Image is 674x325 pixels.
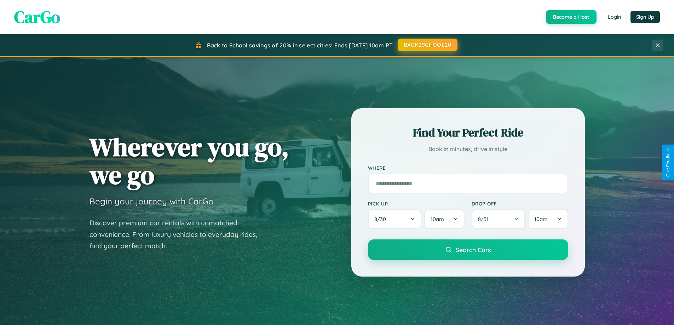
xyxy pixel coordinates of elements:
button: 10am [424,209,464,229]
p: Book in minutes, drive in style [368,144,568,154]
label: Pick-up [368,201,465,207]
h1: Wherever you go, we go [90,133,289,189]
button: Search Cars [368,239,568,260]
span: 8 / 31 [478,216,492,222]
button: 10am [528,209,568,229]
span: CarGo [14,5,60,29]
div: Give Feedback [666,148,670,177]
span: Search Cars [456,246,491,254]
button: 8/31 [472,209,525,229]
span: 10am [534,216,548,222]
button: 8/30 [368,209,422,229]
span: 8 / 30 [374,216,390,222]
span: 10am [431,216,444,222]
button: Sign Up [630,11,660,23]
button: Become a Host [546,10,597,24]
label: Where [368,165,568,171]
p: Discover premium car rentals with unmatched convenience. From luxury vehicles to everyday rides, ... [90,217,266,252]
button: Login [602,11,627,23]
span: Back to School savings of 20% in select cities! Ends [DATE] 10am PT. [207,42,394,49]
h2: Find Your Perfect Ride [368,125,568,140]
button: BACK2SCHOOL20 [398,39,457,51]
h3: Begin your journey with CarGo [90,196,214,207]
label: Drop-off [472,201,568,207]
